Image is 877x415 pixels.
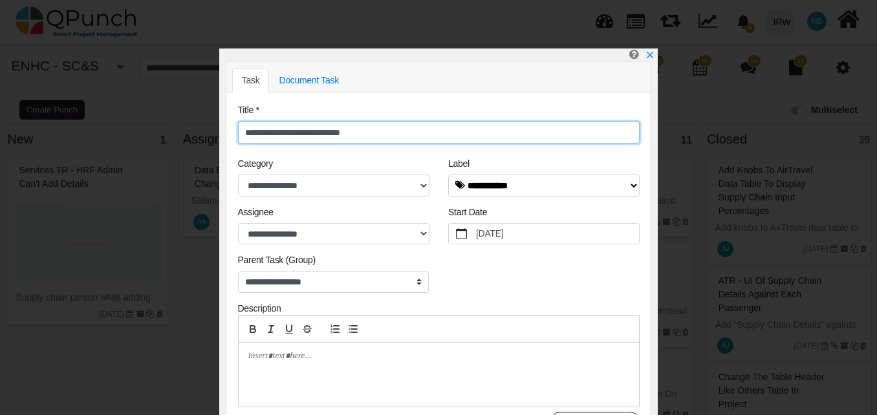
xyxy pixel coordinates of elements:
button: calendar [449,224,474,244]
a: Task [232,69,270,92]
label: [DATE] [474,224,639,244]
legend: Parent Task (Group) [238,253,429,271]
i: Create Punch [629,48,639,59]
svg: calendar [456,228,468,240]
legend: Label [448,157,640,175]
div: Description [238,302,640,315]
a: Document Task [269,69,349,92]
label: Title * [238,103,259,117]
svg: x [645,50,655,59]
legend: Start Date [448,206,640,223]
legend: Category [238,157,429,175]
legend: Assignee [238,206,429,223]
